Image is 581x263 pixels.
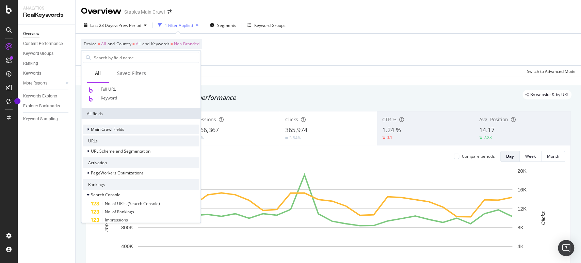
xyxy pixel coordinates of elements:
[484,135,492,140] div: 2.28
[517,243,523,249] text: 4K
[479,126,495,134] span: 14.17
[23,115,58,123] div: Keyword Sampling
[83,179,199,190] div: Rankings
[108,41,115,47] span: and
[23,115,70,123] a: Keyword Sampling
[517,168,527,174] text: 20K
[517,225,523,230] text: 8K
[23,93,70,100] a: Keywords Explorer
[23,103,60,110] div: Explorer Bookmarks
[285,137,288,139] img: Equal
[517,187,527,192] text: 16K
[522,90,571,99] div: legacy label
[23,80,47,87] div: More Reports
[23,80,64,87] a: More Reports
[91,192,120,198] span: Search Console
[527,68,576,74] div: Switch to Advanced Mode
[506,153,514,159] div: Day
[136,39,141,49] span: All
[105,201,160,206] span: No. of URLs (Search Console)
[117,70,146,77] div: Saved Filters
[105,209,134,215] span: No. of Rankings
[23,60,70,67] a: Ranking
[517,206,527,212] text: 12K
[23,40,70,47] a: Content Performance
[151,41,170,47] span: Keywords
[520,151,542,162] button: Week
[285,116,298,123] span: Clicks
[101,95,117,101] span: Keyword
[387,135,392,140] div: 0.1
[116,41,131,47] span: Country
[91,126,124,132] span: Main Crawl Fields
[547,153,559,159] div: Month
[101,86,116,92] span: Full URL
[91,148,150,154] span: URL Scheme and Segmentation
[103,204,109,232] text: Impressions
[81,20,149,31] button: Last 28 DaysvsPrev. Period
[23,5,70,11] div: Analytics
[540,211,546,225] text: Clicks
[84,41,97,47] span: Device
[23,70,41,77] div: Keywords
[188,116,216,123] span: Impressions
[132,41,135,47] span: =
[285,126,307,134] span: 365,974
[254,22,286,28] div: Keyword Groups
[81,108,200,119] div: All fields
[23,11,70,19] div: RealKeywords
[524,66,576,77] button: Switch to Advanced Mode
[23,50,53,57] div: Keyword Groups
[530,93,569,97] span: By website & by URL
[14,98,20,104] div: Tooltip anchor
[91,170,144,176] span: PageWorkers Optimizations
[90,22,114,28] span: Last 28 Days
[500,151,520,162] button: Day
[217,22,236,28] span: Segments
[23,40,63,47] div: Content Performance
[245,20,288,31] button: Keyword Groups
[462,153,495,159] div: Compare periods
[167,10,172,14] div: arrow-right-arrow-left
[155,20,201,31] button: 1 Filter Applied
[95,70,101,77] div: All
[23,50,70,57] a: Keyword Groups
[23,60,38,67] div: Ranking
[23,70,70,77] a: Keywords
[188,126,219,134] span: 29,466,367
[558,240,574,256] div: Open Intercom Messenger
[382,116,397,123] span: CTR %
[23,30,39,37] div: Overview
[121,243,133,249] text: 400K
[124,9,165,15] div: Staples Main Crawl
[171,41,173,47] span: =
[81,5,122,17] div: Overview
[542,151,565,162] button: Month
[165,22,193,28] div: 1 Filter Applied
[93,52,199,63] input: Search by field name
[142,41,149,47] span: and
[23,103,70,110] a: Explorer Bookmarks
[114,22,141,28] span: vs Prev. Period
[289,135,301,141] div: 3.84%
[525,153,536,159] div: Week
[101,39,106,49] span: All
[83,157,199,168] div: Activation
[479,116,508,123] span: Avg. Position
[207,20,239,31] button: Segments
[23,93,57,100] div: Keywords Explorer
[83,136,199,146] div: URLs
[174,39,199,49] span: Non-Branded
[105,217,128,223] span: Impressions
[98,41,100,47] span: =
[121,225,133,230] text: 800K
[382,126,401,134] span: 1.24 %
[23,30,70,37] a: Overview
